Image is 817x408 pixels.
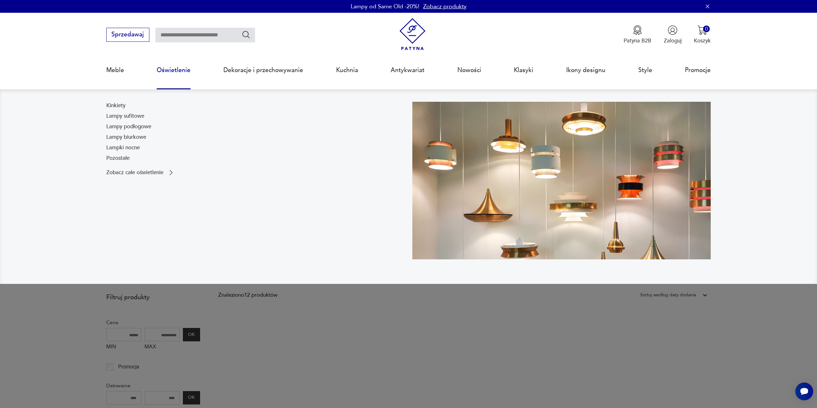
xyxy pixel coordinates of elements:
[697,25,707,35] img: Ikona koszyka
[106,169,175,176] a: Zobacz całe oświetlenie
[685,56,711,85] a: Promocje
[157,56,191,85] a: Oświetlenie
[624,37,651,44] p: Patyna B2B
[106,144,140,152] a: Lampki nocne
[624,25,651,44] a: Ikona medaluPatyna B2B
[106,112,144,120] a: Lampy sufitowe
[664,37,682,44] p: Zaloguj
[423,3,467,11] a: Zobacz produkty
[638,56,652,85] a: Style
[624,25,651,44] button: Patyna B2B
[457,56,481,85] a: Nowości
[694,37,711,44] p: Koszyk
[106,170,163,175] p: Zobacz całe oświetlenie
[106,154,130,162] a: Pozostałe
[106,28,149,42] button: Sprzedawaj
[703,26,710,32] div: 0
[242,30,251,39] button: Szukaj
[795,382,813,400] iframe: Smartsupp widget button
[106,33,149,38] a: Sprzedawaj
[566,56,605,85] a: Ikony designu
[694,25,711,44] button: 0Koszyk
[391,56,424,85] a: Antykwariat
[106,133,146,141] a: Lampy biurkowe
[633,25,642,35] img: Ikona medalu
[514,56,533,85] a: Klasyki
[668,25,678,35] img: Ikonka użytkownika
[351,3,419,11] p: Lampy od Same Old -20%!
[106,56,124,85] a: Meble
[223,56,303,85] a: Dekoracje i przechowywanie
[664,25,682,44] button: Zaloguj
[336,56,358,85] a: Kuchnia
[396,18,429,50] img: Patyna - sklep z meblami i dekoracjami vintage
[106,123,151,130] a: Lampy podłogowe
[412,102,711,259] img: a9d990cd2508053be832d7f2d4ba3cb1.jpg
[106,102,125,109] a: Kinkiety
